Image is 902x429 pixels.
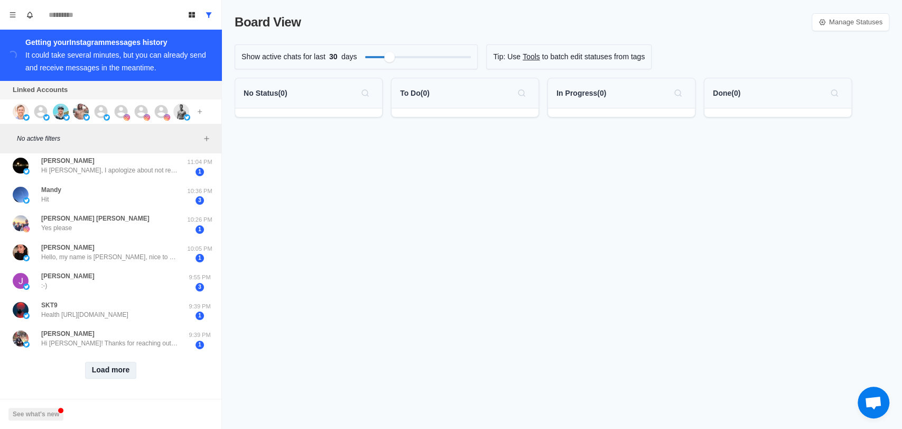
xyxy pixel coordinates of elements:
img: picture [104,114,110,121]
img: picture [63,114,70,121]
button: Menu [4,6,21,23]
img: picture [23,341,30,348]
img: picture [13,244,29,260]
p: 9:55 PM [187,273,213,282]
p: 9:39 PM [187,331,213,340]
p: [PERSON_NAME] [41,243,95,252]
p: 11:04 PM [187,158,213,167]
img: picture [23,284,30,290]
span: 1 [196,225,204,234]
div: Filter by activity days [384,52,395,62]
div: Getting your Instagram messages history [25,36,209,49]
p: Hi [PERSON_NAME]! Thanks for reaching out. I’ve been following your posts around disease preventi... [41,339,179,348]
img: picture [164,114,170,121]
span: 1 [196,312,204,320]
p: No active filters [17,134,200,143]
div: It could take several minutes, but you can already send and receive messages in the meantime. [25,51,206,72]
img: picture [13,273,29,289]
img: picture [23,114,30,121]
img: picture [23,197,30,204]
p: Tip: Use [493,51,520,62]
img: picture [23,226,30,232]
p: Board View [235,13,301,32]
img: picture [23,255,30,261]
p: [PERSON_NAME] [41,156,95,166]
span: 30 [326,51,341,62]
button: Search [357,85,374,102]
span: 3 [196,196,204,205]
button: Add account [193,105,206,118]
p: 10:36 PM [187,187,213,196]
img: picture [73,104,89,120]
p: 10:26 PM [187,215,213,224]
div: Open chat [858,387,889,418]
p: Yes please [41,223,72,233]
img: picture [124,114,130,121]
a: Manage Statuses [812,13,889,31]
img: picture [13,104,29,120]
p: Done ( 0 ) [713,88,740,99]
p: Hi [PERSON_NAME], I apologize about not reaching out at a timely date. I have been struggling wit... [41,166,179,175]
p: Mandy [41,185,61,195]
p: In Progress ( 0 ) [556,88,606,99]
img: picture [53,104,69,120]
p: days [341,51,357,62]
img: picture [13,215,29,231]
img: picture [173,104,189,120]
button: Load more [85,362,137,379]
img: picture [13,302,29,318]
p: Health [URL][DOMAIN_NAME] [41,310,128,320]
button: Search [513,85,530,102]
button: Show all conversations [200,6,217,23]
a: Tools [523,51,540,62]
p: Hello, my name is [PERSON_NAME], nice to meet you! I like to make friends of the opposite sex who... [41,252,179,262]
p: [PERSON_NAME] [41,329,95,339]
p: [PERSON_NAME] [41,271,95,281]
img: picture [13,158,29,174]
span: 1 [196,168,204,176]
p: SKT9 [41,300,58,310]
button: Notifications [21,6,38,23]
img: picture [13,331,29,346]
p: To Do ( 0 ) [400,88,430,99]
span: 1 [196,254,204,262]
img: picture [184,114,190,121]
img: picture [13,187,29,203]
p: [PERSON_NAME] [PERSON_NAME] [41,214,150,223]
img: picture [83,114,90,121]
img: picture [43,114,50,121]
p: No Status ( 0 ) [244,88,287,99]
span: 3 [196,283,204,291]
p: 10:05 PM [187,244,213,253]
p: Linked Accounts [13,85,68,95]
img: picture [144,114,150,121]
button: Search [669,85,686,102]
p: 9:39 PM [187,302,213,311]
img: picture [23,168,30,175]
button: Add filters [200,132,213,145]
button: Board View [183,6,200,23]
p: Show active chats for last [241,51,326,62]
button: Search [826,85,843,102]
p: to batch edit statuses from tags [542,51,645,62]
p: Hit [41,195,49,204]
button: See what's new [8,408,63,421]
span: 1 [196,341,204,349]
p: :-) [41,281,47,290]
img: picture [23,313,30,319]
